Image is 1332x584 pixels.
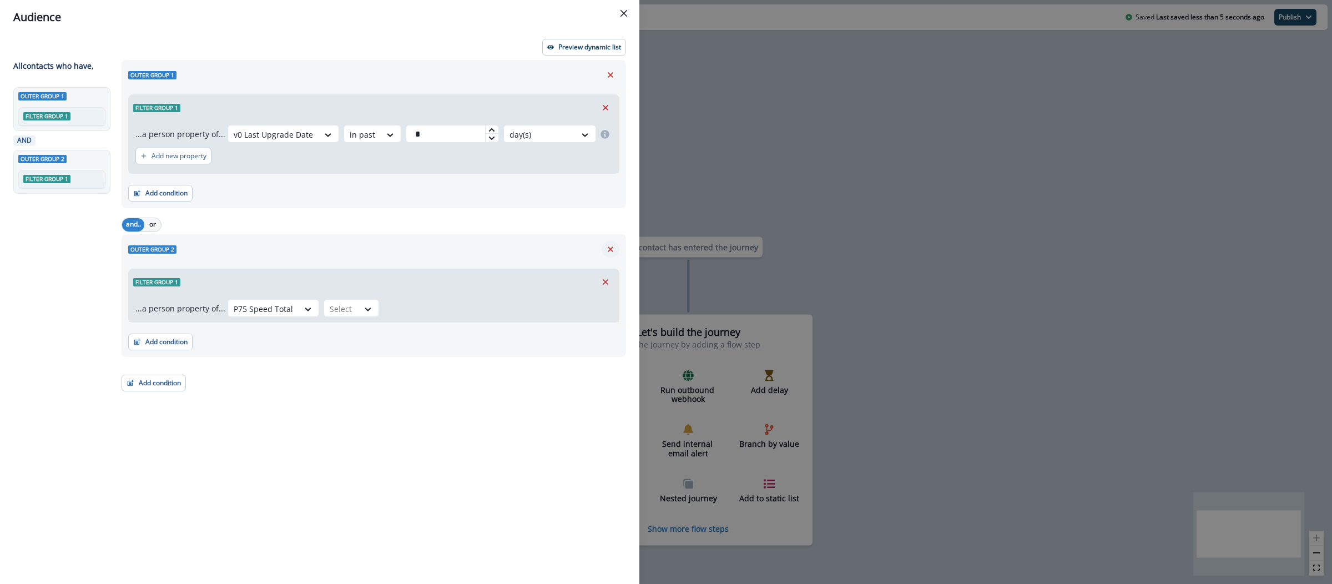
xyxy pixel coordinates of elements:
[18,92,67,100] span: Outer group 1
[128,245,176,254] span: Outer group 2
[135,128,225,140] p: ...a person property of...
[133,278,180,286] span: Filter group 1
[16,135,33,145] p: AND
[152,152,206,160] p: Add new property
[13,60,94,72] p: All contact s who have,
[128,185,193,202] button: Add condition
[13,9,626,26] div: Audience
[602,67,619,83] button: Remove
[615,4,633,22] button: Close
[135,148,211,164] button: Add new property
[597,274,614,290] button: Remove
[542,39,626,56] button: Preview dynamic list
[602,241,619,258] button: Remove
[23,112,70,120] span: Filter group 1
[133,104,180,112] span: Filter group 1
[23,175,70,183] span: Filter group 1
[128,71,176,79] span: Outer group 1
[18,155,67,163] span: Outer group 2
[122,218,144,231] button: and..
[144,218,161,231] button: or
[597,99,614,116] button: Remove
[122,375,186,391] button: Add condition
[558,43,621,51] p: Preview dynamic list
[135,303,225,314] p: ...a person property of...
[128,334,193,350] button: Add condition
